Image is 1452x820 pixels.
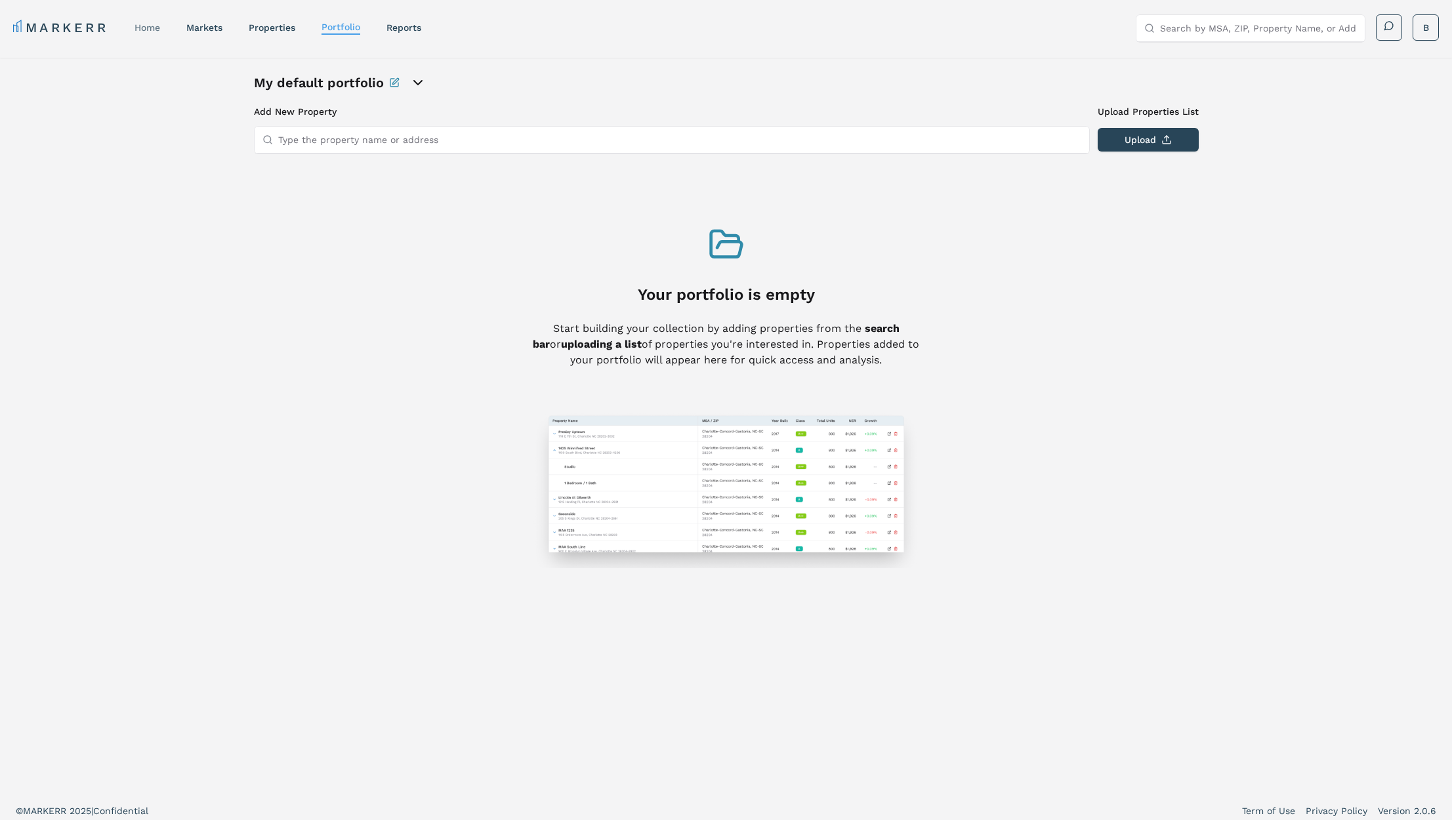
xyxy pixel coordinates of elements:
span: MARKERR [23,806,70,816]
a: markets [186,22,222,33]
h3: Your portfolio is empty [638,284,815,305]
input: Search by MSA, ZIP, Property Name, or Address [1160,15,1357,41]
img: How portfolio page looks when there are properties in it [532,410,921,568]
h1: My default portfolio [254,73,384,92]
a: Privacy Policy [1306,804,1367,817]
span: B [1423,21,1429,34]
p: Start building your collection by adding properties from the or of properties you're interested i... [532,321,921,368]
input: Type the property name or address [278,127,1081,153]
button: B [1413,14,1439,41]
button: open portfolio options [410,75,426,91]
a: properties [249,22,295,33]
span: Confidential [93,806,148,816]
button: Rename this portfolio [389,73,400,92]
span: 2025 | [70,806,93,816]
a: Term of Use [1242,804,1295,817]
a: reports [386,22,421,33]
a: MARKERR [13,18,108,37]
strong: uploading a list [561,338,642,350]
label: Upload Properties List [1098,105,1199,118]
h3: Add New Property [254,105,1090,118]
button: Upload [1098,128,1199,152]
span: © [16,806,23,816]
a: Version 2.0.6 [1378,804,1436,817]
a: Portfolio [322,22,360,32]
a: home [135,22,160,33]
